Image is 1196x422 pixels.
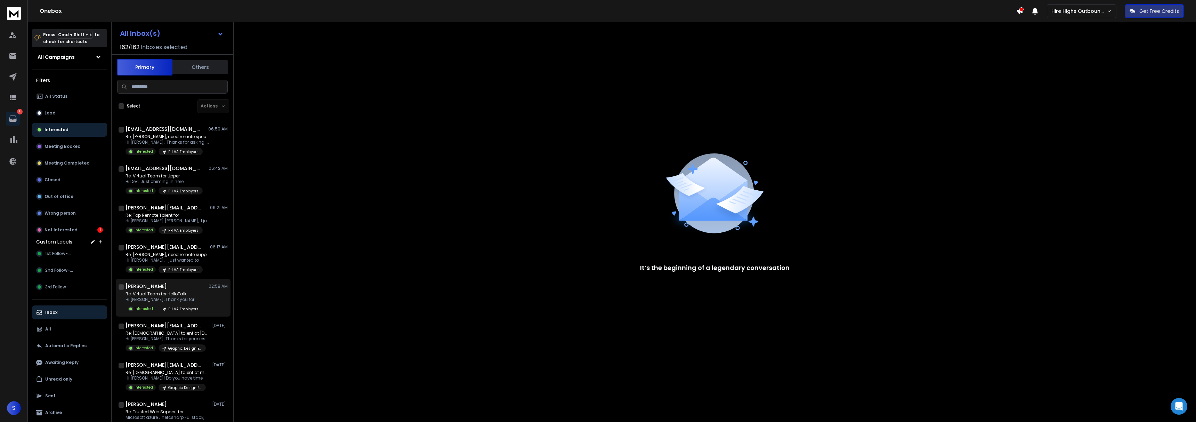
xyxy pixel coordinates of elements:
[45,343,87,349] p: Automatic Replies
[32,89,107,103] button: All Status
[209,284,228,289] p: 02:58 AM
[135,188,153,193] p: Interested
[32,280,107,294] button: 3rd Follow-up
[127,103,140,109] label: Select
[135,267,153,272] p: Interested
[32,305,107,319] button: Inbox
[126,204,202,211] h1: [PERSON_NAME][EMAIL_ADDRESS][DOMAIN_NAME]
[32,322,107,336] button: All
[126,165,202,172] h1: [EMAIL_ADDRESS][DOMAIN_NAME]
[126,415,206,420] p: Microsoft azure , .netcsharp Fullstack,
[168,385,202,390] p: Graphic Design Employers
[97,227,103,233] div: 1
[43,31,99,45] p: Press to check for shortcuts.
[126,134,209,140] p: Re: [PERSON_NAME], need remote specialists?
[32,106,107,120] button: Lead
[126,283,167,290] h1: [PERSON_NAME]
[32,356,107,369] button: Awaiting Reply
[32,190,107,204] button: Out of office
[45,160,90,166] p: Meeting Completed
[1171,398,1187,415] div: Open Intercom Messenger
[168,306,199,312] p: PH VA Employers
[32,339,107,353] button: Automatic Replies
[126,126,202,133] h1: [EMAIL_ADDRESS][DOMAIN_NAME]
[168,228,199,233] p: PH VA Employers
[45,110,56,116] p: Lead
[45,144,81,149] p: Meeting Booked
[126,361,202,368] h1: [PERSON_NAME][EMAIL_ADDRESS][DOMAIN_NAME]
[172,59,228,75] button: Others
[120,30,160,37] h1: All Inbox(s)
[126,401,167,408] h1: [PERSON_NAME]
[32,247,107,261] button: 1st Follow-up
[38,54,75,61] h1: All Campaigns
[32,263,107,277] button: 2nd Follow-up
[168,149,199,154] p: PH VA Employers
[640,263,790,273] p: It’s the beginning of a legendary conversation
[209,166,228,171] p: 06:42 AM
[126,252,209,257] p: Re: [PERSON_NAME], need remote support?
[45,360,79,365] p: Awaiting Reply
[126,409,206,415] p: Re: Trusted Web Support for
[126,375,209,381] p: Hi [PERSON_NAME]! Do you have time
[135,149,153,154] p: Interested
[45,210,76,216] p: Wrong person
[212,323,228,328] p: [DATE]
[45,410,62,415] p: Archive
[45,284,74,290] span: 3rd Follow-up
[32,156,107,170] button: Meeting Completed
[168,346,202,351] p: Graphic Design Employers
[168,267,199,272] p: PH VA Employers
[210,244,228,250] p: 06:17 AM
[126,297,203,302] p: Hi [PERSON_NAME], Thank you for
[208,126,228,132] p: 06:59 AM
[32,206,107,220] button: Wrong person
[32,75,107,85] h3: Filters
[6,112,20,126] a: 1
[7,401,21,415] button: S
[32,372,107,386] button: Unread only
[45,376,72,382] p: Unread only
[32,140,107,153] button: Meeting Booked
[212,362,228,368] p: [DATE]
[1139,8,1179,15] p: Get Free Credits
[36,238,72,245] h3: Custom Labels
[126,322,202,329] h1: [PERSON_NAME][EMAIL_ADDRESS][DOMAIN_NAME]
[126,173,203,179] p: Re: Virtual Team for Upper
[135,228,153,233] p: Interested
[45,251,73,256] span: 1st Follow-up
[57,31,93,39] span: Cmd + Shift + k
[17,109,23,114] p: 1
[126,218,209,224] p: Hi [PERSON_NAME] [PERSON_NAME], I just wanted
[7,7,21,20] img: logo
[126,291,203,297] p: Re: Virtual Team for HelloTalk
[210,205,228,210] p: 06:21 AM
[114,26,229,40] button: All Inbox(s)
[45,94,67,99] p: All Status
[212,401,228,407] p: [DATE]
[32,389,107,403] button: Sent
[126,331,209,336] p: Re: [DEMOGRAPHIC_DATA] talent at [DOMAIN_NAME]?
[126,140,209,145] p: Hi [PERSON_NAME], Thanks for asking. Our
[32,50,107,64] button: All Campaigns
[1125,4,1184,18] button: Get Free Credits
[32,123,107,137] button: Interested
[168,189,199,194] p: PH VA Employers
[126,179,203,184] p: Hi Dex, Just chiming in here
[40,7,1016,15] h1: Onebox
[126,336,209,342] p: Hi [PERSON_NAME], Thanks for your response!
[126,370,209,375] p: Re: [DEMOGRAPHIC_DATA] talent at mobilads?
[45,393,56,399] p: Sent
[45,177,60,183] p: Closed
[45,326,51,332] p: All
[45,127,68,133] p: Interested
[135,345,153,351] p: Interested
[126,244,202,250] h1: [PERSON_NAME][EMAIL_ADDRESS][DOMAIN_NAME] +1
[45,227,78,233] p: Not Interested
[126,213,209,218] p: Re: Top Remote Talent for
[32,223,107,237] button: Not Interested1
[32,406,107,420] button: Archive
[32,173,107,187] button: Closed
